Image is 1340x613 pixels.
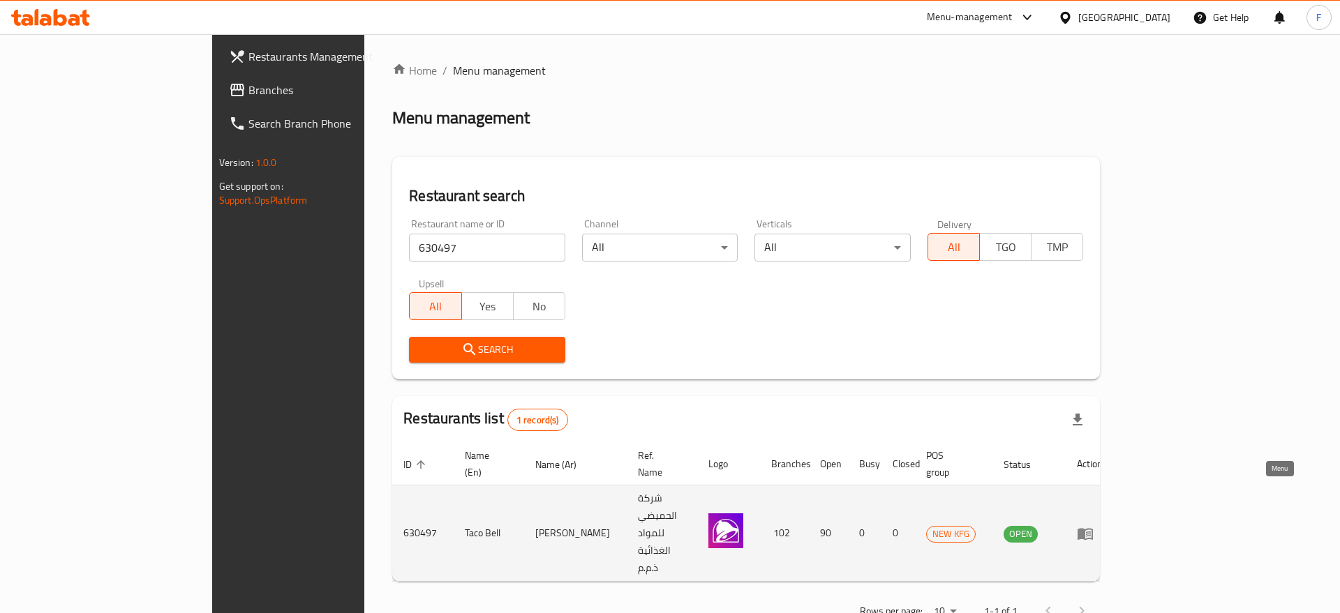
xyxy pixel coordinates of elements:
[760,485,809,582] td: 102
[848,443,881,485] th: Busy
[513,292,565,320] button: No
[1004,526,1038,542] span: OPEN
[403,408,567,431] h2: Restaurants list
[392,443,1114,582] table: enhanced table
[248,115,425,132] span: Search Branch Phone
[248,82,425,98] span: Branches
[409,186,1083,206] h2: Restaurant search
[760,443,809,485] th: Branches
[881,443,915,485] th: Closed
[934,237,974,257] span: All
[1004,456,1049,473] span: Status
[419,278,445,288] label: Upsell
[508,414,567,427] span: 1 record(s)
[392,107,530,129] h2: Menu management
[927,526,975,542] span: NEW KFG
[582,234,738,262] div: All
[219,153,253,172] span: Version:
[465,447,507,480] span: Name (En)
[927,9,1013,26] div: Menu-management
[255,153,277,172] span: 1.0.0
[881,485,915,582] td: 0
[524,485,627,582] td: [PERSON_NAME]
[454,485,524,582] td: Taco Bell
[507,409,568,431] div: Total records count
[848,485,881,582] td: 0
[392,62,1100,79] nav: breadcrumb
[985,237,1026,257] span: TGO
[926,447,976,480] span: POS group
[627,485,697,582] td: شركة الحميضي للمواد الغذائية ذ.م.م
[697,443,760,485] th: Logo
[809,443,848,485] th: Open
[979,233,1032,261] button: TGO
[409,337,565,363] button: Search
[928,233,980,261] button: All
[519,296,560,317] span: No
[708,513,743,548] img: Taco Bell
[638,447,680,480] span: Ref. Name
[218,107,436,140] a: Search Branch Phone
[1078,10,1170,25] div: [GEOGRAPHIC_DATA]
[1061,403,1094,437] div: Export file
[442,62,447,79] li: /
[1316,10,1321,25] span: F
[809,485,848,582] td: 90
[461,292,514,320] button: Yes
[1037,237,1078,257] span: TMP
[1004,526,1038,543] div: OPEN
[218,73,436,107] a: Branches
[937,219,972,229] label: Delivery
[1031,233,1083,261] button: TMP
[248,48,425,65] span: Restaurants Management
[754,234,911,262] div: All
[420,341,554,358] span: Search
[409,234,565,262] input: Search for restaurant name or ID..
[219,191,308,209] a: Support.OpsPlatform
[218,40,436,73] a: Restaurants Management
[468,296,508,317] span: Yes
[1066,443,1114,485] th: Action
[219,177,283,195] span: Get support on:
[409,292,461,320] button: All
[415,296,456,317] span: All
[535,456,595,473] span: Name (Ar)
[453,62,546,79] span: Menu management
[403,456,430,473] span: ID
